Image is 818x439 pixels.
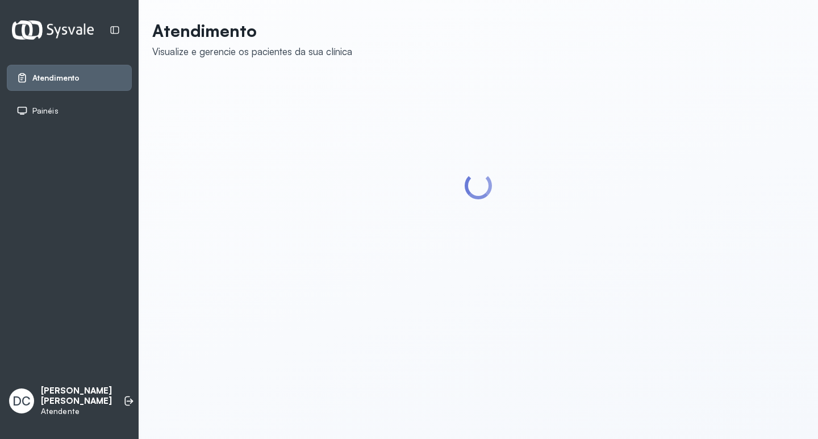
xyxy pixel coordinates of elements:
[16,72,122,83] a: Atendimento
[12,20,94,39] img: Logotipo do estabelecimento
[32,106,59,116] span: Painéis
[41,407,112,416] p: Atendente
[32,73,80,83] span: Atendimento
[152,20,352,41] p: Atendimento
[152,45,352,57] div: Visualize e gerencie os pacientes da sua clínica
[41,386,112,407] p: [PERSON_NAME] [PERSON_NAME]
